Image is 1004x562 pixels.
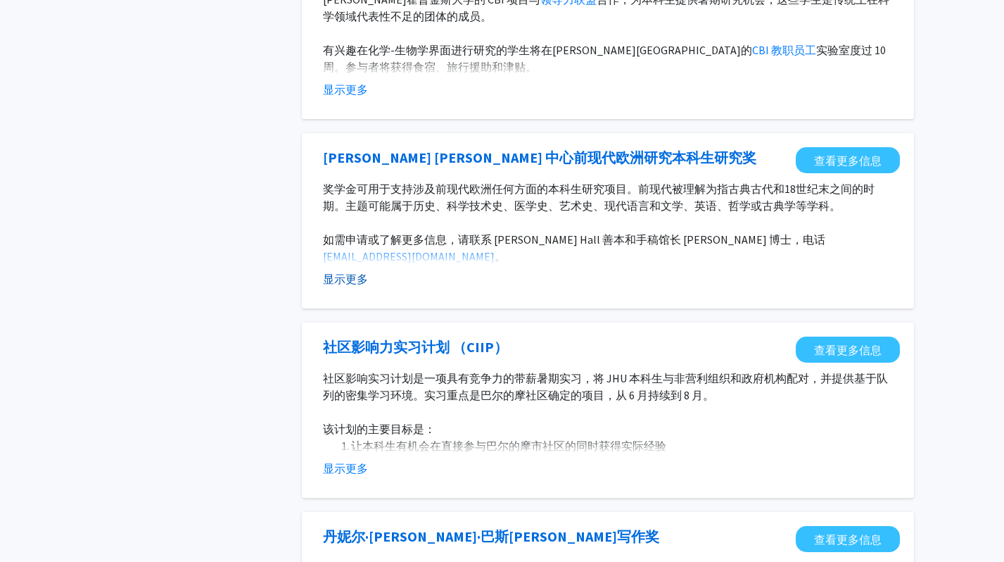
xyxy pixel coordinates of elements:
[323,231,893,265] p: 如需申请或了解更多信息，请联系 [PERSON_NAME] Hall 善本和手稿馆长 [PERSON_NAME] 博士，电话 。
[323,370,893,404] p: 社区影响实习计划是一项具有竞争力的带薪暑期实习，将 JHU 本科生与非营利组织和政府机构配对，并提供基于队列的密集学习环境。实习重点是巴尔的摩社区确定的项目，从 6 月持续到 8 月。
[323,180,893,214] p: 奖学金可用于支持涉及前现代欧洲任何方面的本科生研究项目。前现代被理解为指古典古代和18世纪末之间的时期。主题可能属于历史、科学技术史、医学史、艺术史、现代语言和文学、英语、哲学或古典学等学科。
[752,43,816,57] a: CBI 教职员工
[323,526,659,547] a: 在新标签页中打开
[11,499,60,551] iframe: Chat
[323,460,368,477] button: 显示更多
[323,81,368,98] button: 显示更多
[323,270,368,287] button: 显示更多
[796,526,900,552] a: 在新标签页中打开
[323,420,893,437] p: 该计划的主要目标是：
[323,42,893,75] p: 有兴趣在化学-生物学界面进行研究的学生将在[PERSON_NAME][GEOGRAPHIC_DATA]的 实验室度过 10 周。参与者将获得食宿、旅行援助和津贴。
[323,337,508,358] a: 在新标签页中打开
[323,249,495,263] a: [EMAIL_ADDRESS][DOMAIN_NAME]
[796,147,900,173] a: 在新标签页中打开
[796,337,900,363] a: 在新标签页中打开
[351,437,893,454] li: 让本科生有机会在直接参与巴尔的摩市社区的同时获得实际经验
[323,147,756,168] a: 在新标签页中打开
